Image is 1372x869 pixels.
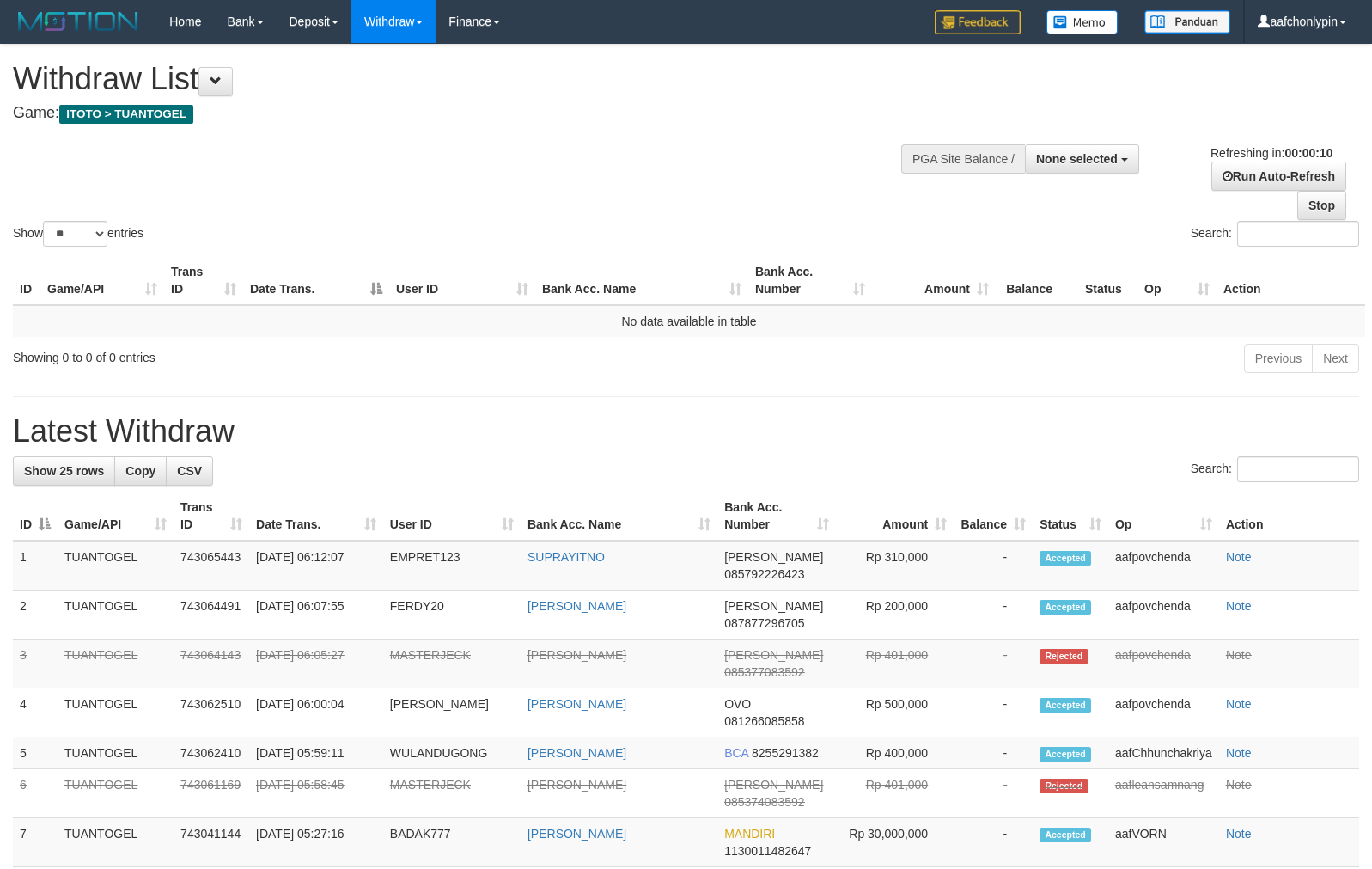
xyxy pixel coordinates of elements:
[174,541,249,591] td: 743065443
[58,541,174,591] td: TUANTOGEL
[724,827,775,841] span: MANDIRI
[13,221,143,247] label: Show entries
[1108,591,1219,640] td: aafpovchenda
[752,746,819,760] span: Copy 8255291382 to clipboard
[174,688,249,737] td: 743062510
[1210,146,1332,160] span: Refreshing in:
[1312,344,1359,373] a: Next
[24,464,104,478] span: Show 25 rows
[1226,746,1252,760] a: Note
[1297,191,1346,220] a: Stop
[177,464,202,478] span: CSV
[724,714,804,728] span: Copy 081266085858 to clipboard
[383,492,521,541] th: User ID: activate to sort column ascending
[13,342,558,366] div: Showing 0 to 0 of 0 entries
[43,221,107,247] select: Showentries
[1191,456,1359,482] label: Search:
[174,769,249,818] td: 743061169
[13,414,1359,449] h1: Latest Withdraw
[125,464,155,478] span: Copy
[13,818,58,867] td: 7
[724,567,804,581] span: Copy 085792226423 to clipboard
[13,305,1365,337] td: No data available in table
[748,256,872,305] th: Bank Acc. Number: activate to sort column ascending
[58,769,174,818] td: TUANTOGEL
[174,591,249,640] td: 743064491
[724,648,823,662] span: [PERSON_NAME]
[13,62,898,96] h1: Withdraw List
[1040,600,1091,615] span: Accepted
[1226,827,1252,841] a: Note
[527,827,626,841] a: [PERSON_NAME]
[954,591,1033,640] td: -
[1237,456,1359,482] input: Search:
[1226,778,1252,792] a: Note
[1040,698,1091,713] span: Accepted
[1284,146,1332,160] strong: 00:00:10
[521,492,717,541] th: Bank Acc. Name: activate to sort column ascending
[114,456,167,486] a: Copy
[836,492,954,541] th: Amount: activate to sort column ascending
[1108,640,1219,688] td: aafpovchenda
[13,688,58,737] td: 4
[1244,344,1313,373] a: Previous
[58,818,174,867] td: TUANTOGEL
[59,105,193,124] span: ITOTO > TUANTOGEL
[1226,599,1252,613] a: Note
[174,818,249,867] td: 743041144
[836,737,954,769] td: Rp 400,000
[58,737,174,769] td: TUANTOGEL
[249,591,383,640] td: [DATE] 06:07:55
[383,591,521,640] td: FERDY20
[1040,828,1091,842] span: Accepted
[954,541,1033,591] td: -
[1040,779,1088,793] span: Rejected
[249,541,383,591] td: [DATE] 06:12:07
[1226,697,1252,711] a: Note
[724,665,804,679] span: Copy 085377083592 to clipboard
[1078,256,1137,305] th: Status
[954,769,1033,818] td: -
[527,648,626,662] a: [PERSON_NAME]
[527,746,626,760] a: [PERSON_NAME]
[383,737,521,769] td: WULANDUGONG
[935,10,1021,34] img: Feedback.jpg
[13,541,58,591] td: 1
[249,818,383,867] td: [DATE] 05:27:16
[724,778,823,792] span: [PERSON_NAME]
[1033,492,1108,541] th: Status: activate to sort column ascending
[383,769,521,818] td: MASTERJECK
[249,492,383,541] th: Date Trans.: activate to sort column ascending
[954,818,1033,867] td: -
[13,105,898,122] h4: Game:
[724,844,811,858] span: Copy 1130011482647 to clipboard
[954,492,1033,541] th: Balance: activate to sort column ascending
[836,688,954,737] td: Rp 500,000
[40,256,164,305] th: Game/API: activate to sort column ascending
[1108,818,1219,867] td: aafVORN
[901,144,1025,174] div: PGA Site Balance /
[164,256,243,305] th: Trans ID: activate to sort column ascending
[249,688,383,737] td: [DATE] 06:00:04
[13,492,58,541] th: ID: activate to sort column descending
[58,640,174,688] td: TUANTOGEL
[717,492,836,541] th: Bank Acc. Number: activate to sort column ascending
[1191,221,1359,247] label: Search:
[249,737,383,769] td: [DATE] 05:59:11
[836,769,954,818] td: Rp 401,000
[166,456,213,486] a: CSV
[383,688,521,737] td: [PERSON_NAME]
[174,737,249,769] td: 743062410
[383,541,521,591] td: EMPRET123
[527,599,626,613] a: [PERSON_NAME]
[1040,551,1091,566] span: Accepted
[1237,221,1359,247] input: Search:
[724,616,804,630] span: Copy 087877296705 to clipboard
[535,256,748,305] th: Bank Acc. Name: activate to sort column ascending
[1211,162,1346,191] a: Run Auto-Refresh
[996,256,1078,305] th: Balance
[1046,10,1119,34] img: Button%20Memo.svg
[13,591,58,640] td: 2
[58,688,174,737] td: TUANTOGEL
[836,818,954,867] td: Rp 30,000,000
